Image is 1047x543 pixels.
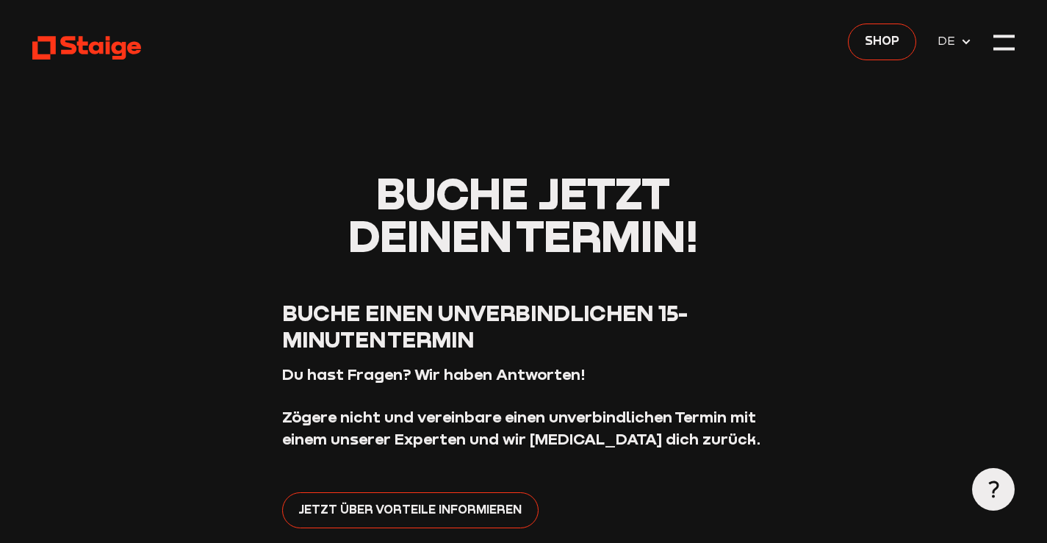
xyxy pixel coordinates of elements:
span: Buche jetzt deinen Termin! [348,166,698,262]
a: Jetzt über Vorteile informieren [282,492,539,528]
a: Shop [848,24,916,60]
span: Jetzt über Vorteile informieren [298,500,522,519]
strong: Du hast Fragen? Wir haben Antworten! [282,364,586,384]
strong: Zögere nicht und vereinbare einen unverbindlichen Termin mit einem unserer Experten und wir [MEDI... [282,407,760,447]
span: DE [938,32,960,50]
span: Shop [865,32,899,50]
span: Buche einen unverbindlichen 15-Minuten Termin [282,300,688,353]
